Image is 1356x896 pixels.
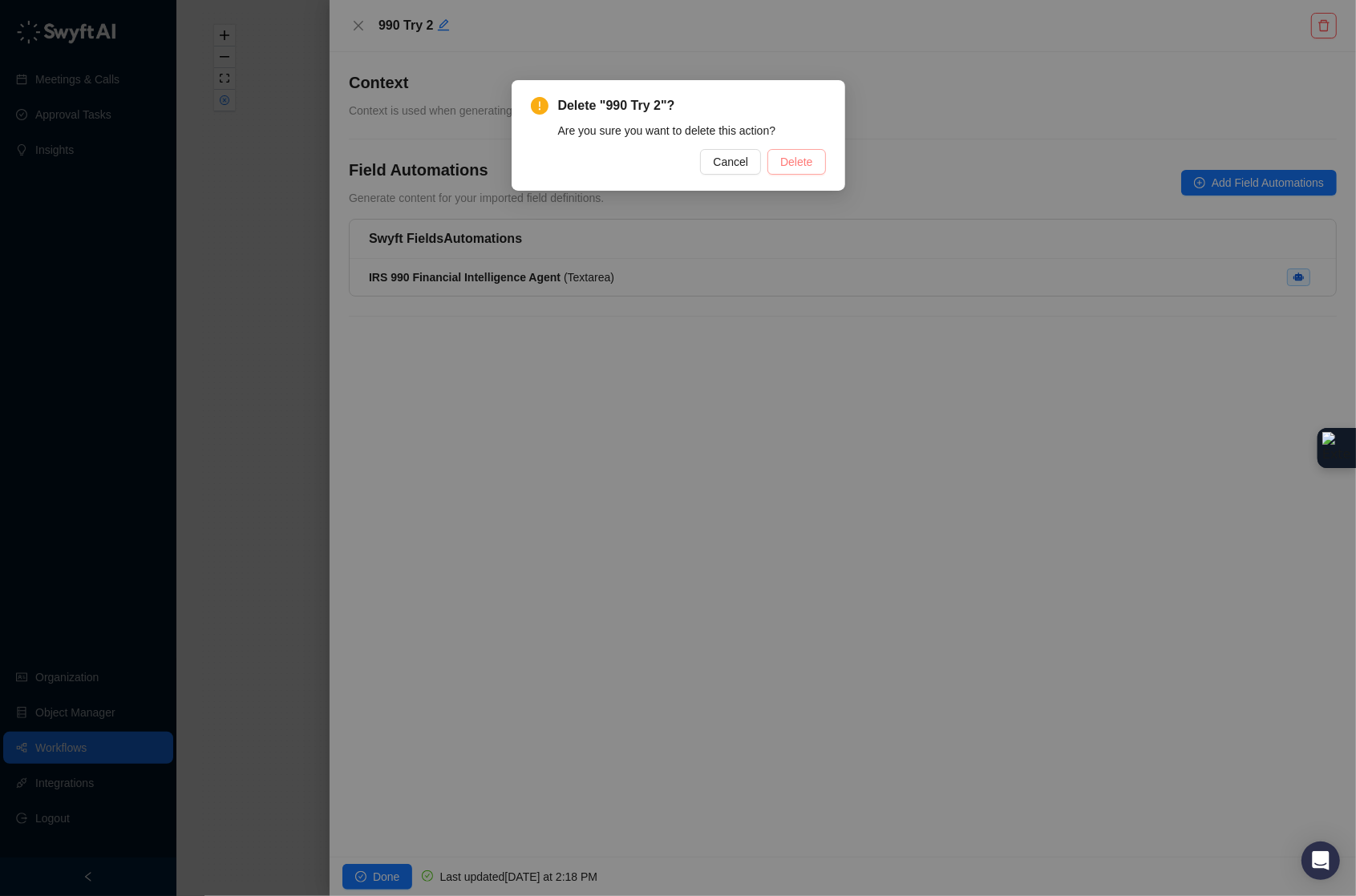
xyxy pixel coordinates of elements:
[700,149,761,175] button: Cancel
[780,153,812,171] span: Delete
[1301,842,1340,880] div: Open Intercom Messenger
[767,149,825,175] button: Delete
[558,96,826,115] span: Delete "990 Try 2"?
[1322,432,1351,464] img: Extension Icon
[558,122,826,139] div: Are you sure you want to delete this action?
[713,153,748,171] span: Cancel
[531,97,548,115] span: exclamation-circle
